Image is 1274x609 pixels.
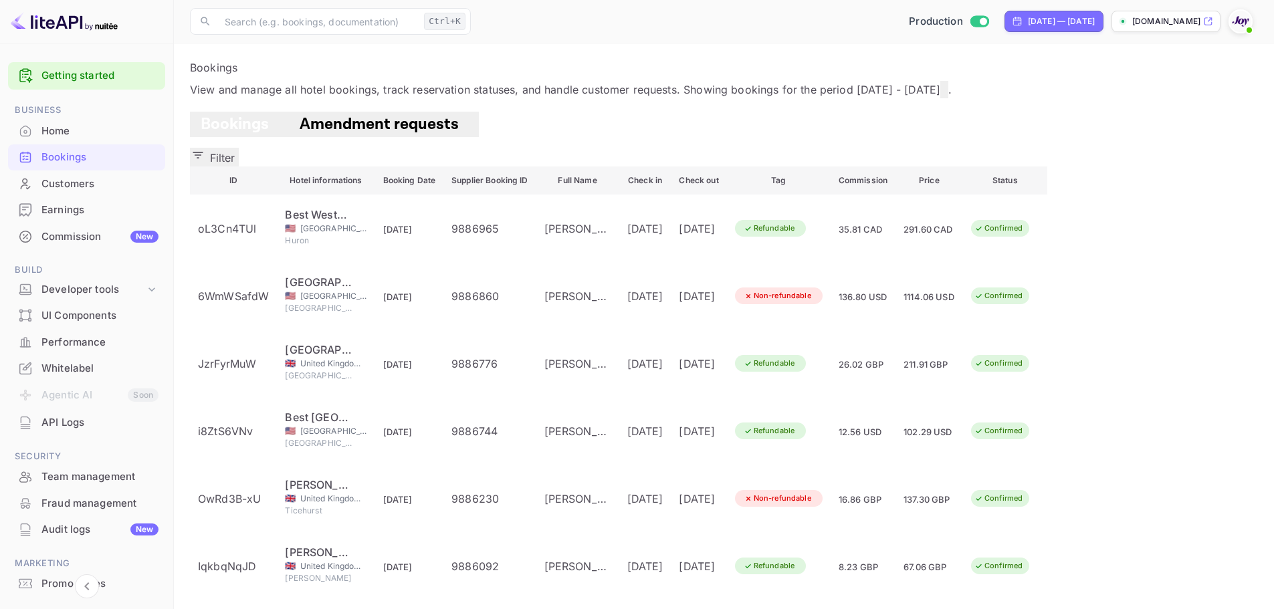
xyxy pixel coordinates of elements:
span: Security [8,449,165,464]
a: Team management [8,464,165,489]
div: Fraud management [8,491,165,517]
div: [DATE] — [DATE] [1028,15,1095,27]
span: United States of America [285,224,296,233]
img: LiteAPI logo [11,11,118,32]
div: Customers [8,171,165,197]
a: Earnings [8,197,165,222]
span: 1114.06 USD [904,291,954,302]
span: [GEOGRAPHIC_DATA] [285,370,352,382]
div: New [130,523,158,535]
div: JzrFyrMuW [198,356,269,372]
div: Developer tools [8,278,165,301]
div: Confirmed [966,220,1031,237]
div: Valda Moses [544,558,611,574]
th: Hotel informations [277,166,375,195]
a: Customers [8,171,165,196]
th: Supplier Booking ID [443,166,536,195]
div: [DATE] [627,423,663,439]
th: Price [895,166,963,195]
span: 67.06 GBP [904,562,946,572]
span: United Kingdom of [GEOGRAPHIC_DATA] and [GEOGRAPHIC_DATA] [300,358,367,370]
div: API Logs [8,410,165,436]
span: United States of America [285,427,296,435]
div: [DATE] [627,558,663,574]
div: 9886230 [451,491,528,507]
span: Business [8,103,165,118]
div: [DATE] [627,356,663,372]
p: Bookings [190,59,1258,76]
div: Alton House Hotel [285,544,352,560]
a: Bookings [8,144,165,169]
a: Fraud management [8,491,165,515]
a: API Logs [8,410,165,435]
button: Change date range [940,81,948,98]
div: [DATE] [627,221,663,237]
div: 9886860 [451,288,528,304]
div: Earnings [41,203,158,218]
div: Earnings [8,197,165,223]
div: New [130,231,158,243]
div: Confirmed [966,422,1031,439]
span: [GEOGRAPHIC_DATA][PERSON_NAME] [285,437,352,449]
div: Refundable [735,422,804,439]
span: Huron [285,235,352,247]
span: 136.80 USD [839,291,887,302]
span: United Kingdom of [GEOGRAPHIC_DATA] and [GEOGRAPHIC_DATA] [300,493,367,505]
span: [DATE] [383,359,413,370]
span: Bookings [201,114,269,134]
div: Switch to Sandbox mode [904,14,994,29]
div: Refundable [735,220,804,237]
div: Team management [41,469,158,485]
div: Erica Duncan [544,423,611,439]
div: Commission [41,229,158,245]
span: [DATE] [383,224,413,235]
div: Performance [41,335,158,350]
div: IqkbqNqJD [198,558,269,574]
th: Booking Date [375,166,444,195]
div: UI Components [41,308,158,324]
a: Audit logsNew [8,517,165,541]
span: [GEOGRAPHIC_DATA] [300,290,367,302]
span: 16.86 GBP [839,494,881,505]
span: 211.91 GBP [904,359,948,370]
span: [DATE] [383,562,413,572]
div: account-settings tabs [190,112,1258,137]
div: UI Components [8,303,165,329]
span: 102.29 USD [904,427,952,437]
span: United Kingdom of Great Britain and Northern Ireland [285,494,296,503]
div: OwRd3B-xU [198,491,269,507]
div: [DATE] [679,558,718,574]
th: Tag [727,166,831,195]
div: [DATE] [627,491,663,507]
img: With Joy [1230,11,1251,32]
div: Best Western Of Huron [285,207,352,223]
div: [DATE] [679,423,718,439]
span: 12.56 USD [839,427,881,437]
div: [DATE] [679,356,718,372]
th: ID [190,166,277,195]
a: Home [8,118,165,143]
div: Novotel Leeds Centre [285,342,352,358]
div: 6WmWSafdW [198,288,269,304]
div: Whitelabel [41,361,158,376]
span: 291.60 CAD [904,224,953,235]
div: Audit logs [41,522,158,537]
div: Annie Harper [544,288,611,304]
div: Confirmed [966,490,1031,507]
span: 35.81 CAD [839,224,882,235]
span: [PERSON_NAME] [285,572,352,584]
div: Non-refundable [735,287,820,304]
div: 9886965 [451,221,528,237]
div: Dale Hill Hotel [285,477,352,493]
span: Amendment requests [300,114,459,134]
div: [DATE] [679,288,718,304]
div: Bookings [41,150,158,165]
th: Check out [671,166,726,195]
div: Home [8,118,165,144]
p: View and manage all hotel bookings, track reservation statuses, and handle customer requests. Sho... [190,81,1258,98]
span: 8.23 GBP [839,562,878,572]
div: Best Western St. Clairsville Inn & Suites [285,409,352,425]
span: [DATE] [383,427,413,437]
th: Check in [619,166,671,195]
span: United Kingdom of [GEOGRAPHIC_DATA] and [GEOGRAPHIC_DATA] [300,560,367,572]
